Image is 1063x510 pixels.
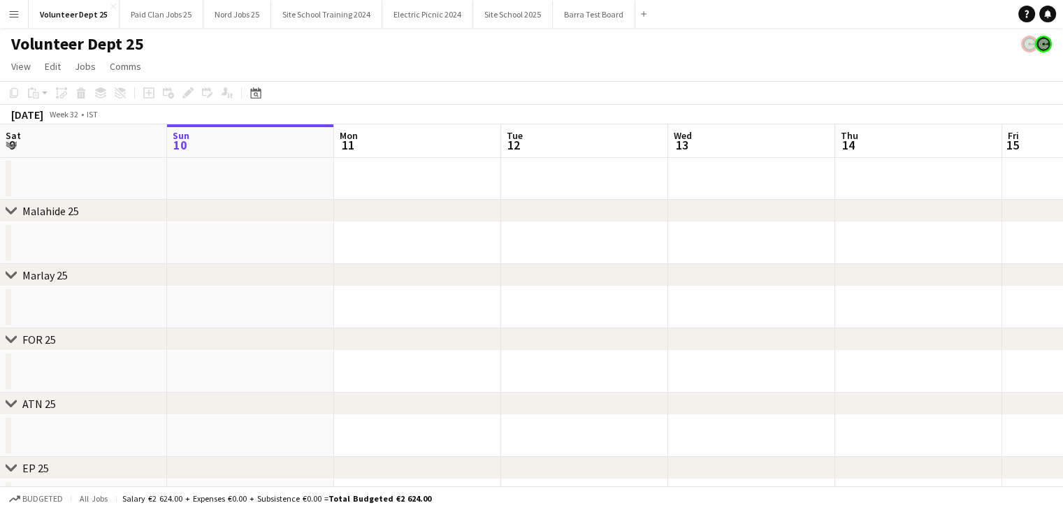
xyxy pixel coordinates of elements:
[340,129,358,142] span: Mon
[77,493,110,504] span: All jobs
[3,137,21,153] span: 9
[120,1,203,28] button: Paid Clan Jobs 25
[1006,137,1019,153] span: 15
[1035,36,1052,52] app-user-avatar: Volunteer Department
[505,137,523,153] span: 12
[841,129,858,142] span: Thu
[553,1,635,28] button: Barra Test Board
[6,57,36,75] a: View
[22,204,79,218] div: Malahide 25
[173,129,189,142] span: Sun
[22,268,68,282] div: Marlay 25
[674,129,692,142] span: Wed
[839,137,858,153] span: 14
[382,1,473,28] button: Electric Picnic 2024
[1021,36,1038,52] app-user-avatar: Volunteer Department
[45,60,61,73] span: Edit
[46,109,81,119] span: Week 32
[672,137,692,153] span: 13
[75,60,96,73] span: Jobs
[6,129,21,142] span: Sat
[203,1,271,28] button: Nord Jobs 25
[22,333,56,347] div: FOR 25
[328,493,431,504] span: Total Budgeted €2 624.00
[11,108,43,122] div: [DATE]
[11,34,144,54] h1: Volunteer Dept 25
[122,493,431,504] div: Salary €2 624.00 + Expenses €0.00 + Subsistence €0.00 =
[507,129,523,142] span: Tue
[1008,129,1019,142] span: Fri
[171,137,189,153] span: 10
[22,461,49,475] div: EP 25
[39,57,66,75] a: Edit
[338,137,358,153] span: 11
[22,494,63,504] span: Budgeted
[271,1,382,28] button: Site School Training 2024
[87,109,98,119] div: IST
[69,57,101,75] a: Jobs
[110,60,141,73] span: Comms
[22,397,56,411] div: ATN 25
[104,57,147,75] a: Comms
[7,491,65,507] button: Budgeted
[29,1,120,28] button: Volunteer Dept 25
[11,60,31,73] span: View
[473,1,553,28] button: Site School 2025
